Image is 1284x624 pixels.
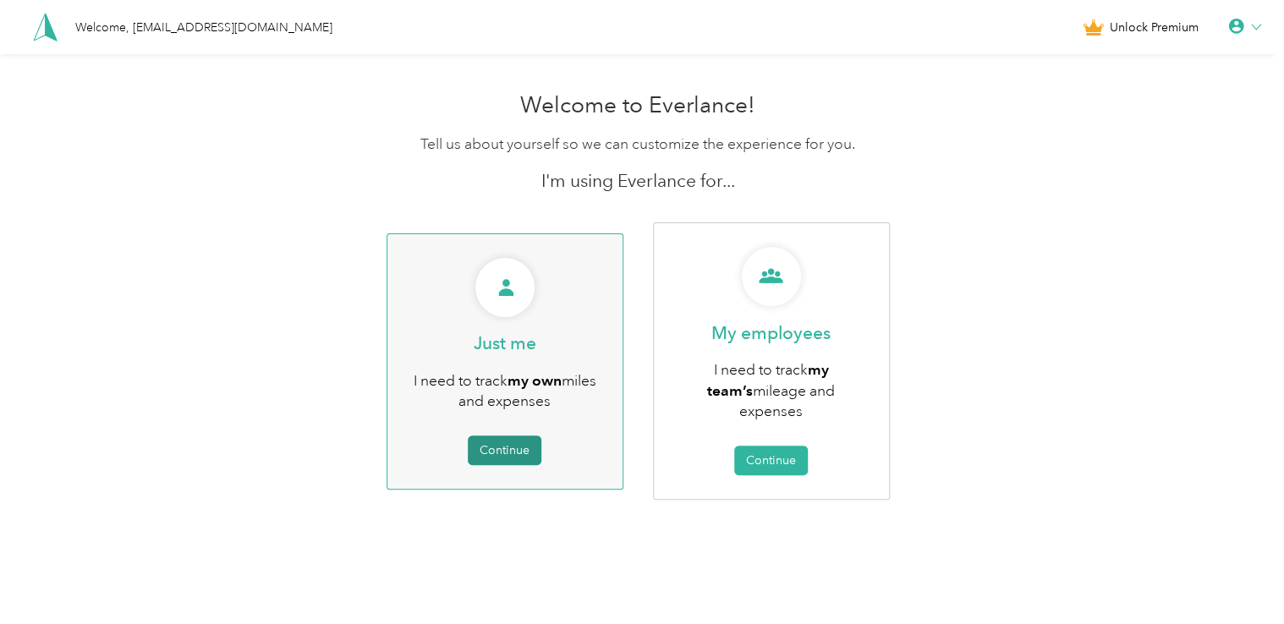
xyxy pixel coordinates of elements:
[1110,19,1199,36] span: Unlock Premium
[707,360,835,420] span: I need to track mileage and expenses
[734,446,808,475] button: Continue
[319,92,957,119] h1: Welcome to Everlance!
[319,134,957,155] p: Tell us about yourself so we can customize the experience for you.
[75,19,332,36] div: Welcome, [EMAIL_ADDRESS][DOMAIN_NAME]
[711,321,831,345] p: My employees
[1189,529,1284,624] iframe: Everlance-gr Chat Button Frame
[508,371,562,389] b: my own
[707,360,829,399] b: my team’s
[414,371,596,411] span: I need to track miles and expenses
[474,331,536,355] p: Just me
[468,435,541,465] button: Continue
[319,169,957,193] p: I'm using Everlance for...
